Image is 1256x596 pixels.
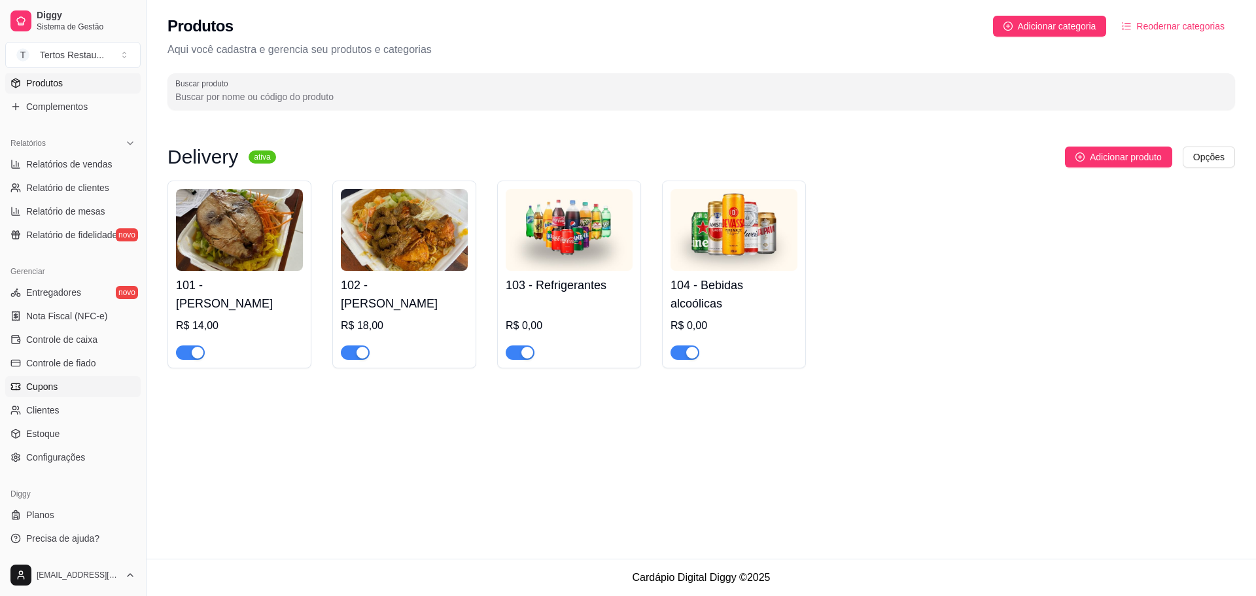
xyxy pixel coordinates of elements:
[176,189,303,271] img: product-image
[1075,152,1085,162] span: plus-circle
[175,78,233,89] label: Buscar produto
[26,309,107,323] span: Nota Fiscal (NFC-e)
[5,423,141,444] a: Estoque
[26,181,109,194] span: Relatório de clientes
[40,48,104,61] div: Tertos Restau ...
[5,282,141,303] a: Entregadoresnovo
[671,318,797,334] div: R$ 0,00
[5,353,141,374] a: Controle de fiado
[1193,150,1225,164] span: Opções
[147,559,1256,596] footer: Cardápio Digital Diggy © 2025
[5,376,141,397] a: Cupons
[5,400,141,421] a: Clientes
[1003,22,1013,31] span: plus-circle
[5,5,141,37] a: DiggySistema de Gestão
[5,261,141,282] div: Gerenciar
[506,189,633,271] img: product-image
[1111,16,1235,37] button: Reodernar categorias
[5,483,141,504] div: Diggy
[671,276,797,313] h4: 104 - Bebidas alcoólicas
[993,16,1107,37] button: Adicionar categoria
[1065,147,1172,167] button: Adicionar produto
[26,451,85,464] span: Configurações
[5,201,141,222] a: Relatório de mesas
[1090,150,1162,164] span: Adicionar produto
[26,333,97,346] span: Controle de caixa
[26,380,58,393] span: Cupons
[5,42,141,68] button: Select a team
[167,149,238,165] h3: Delivery
[249,150,275,164] sup: ativa
[176,318,303,334] div: R$ 14,00
[1183,147,1235,167] button: Opções
[167,42,1235,58] p: Aqui você cadastra e gerencia seu produtos e categorias
[26,228,117,241] span: Relatório de fidelidade
[26,404,60,417] span: Clientes
[671,189,797,271] img: product-image
[26,100,88,113] span: Complementos
[5,559,141,591] button: [EMAIL_ADDRESS][DOMAIN_NAME]
[26,286,81,299] span: Entregadores
[175,90,1227,103] input: Buscar produto
[37,570,120,580] span: [EMAIL_ADDRESS][DOMAIN_NAME]
[506,276,633,294] h4: 103 - Refrigerantes
[341,276,468,313] h4: 102 - [PERSON_NAME]
[341,189,468,271] img: product-image
[26,205,105,218] span: Relatório de mesas
[176,276,303,313] h4: 101 - [PERSON_NAME]
[341,318,468,334] div: R$ 18,00
[26,158,113,171] span: Relatórios de vendas
[5,96,141,117] a: Complementos
[1122,22,1131,31] span: ordered-list
[37,22,135,32] span: Sistema de Gestão
[16,48,29,61] span: T
[5,447,141,468] a: Configurações
[26,508,54,521] span: Planos
[5,224,141,245] a: Relatório de fidelidadenovo
[5,504,141,525] a: Planos
[26,77,63,90] span: Produtos
[37,10,135,22] span: Diggy
[5,73,141,94] a: Produtos
[5,177,141,198] a: Relatório de clientes
[5,306,141,326] a: Nota Fiscal (NFC-e)
[5,528,141,549] a: Precisa de ajuda?
[167,16,234,37] h2: Produtos
[26,532,99,545] span: Precisa de ajuda?
[1136,19,1225,33] span: Reodernar categorias
[506,318,633,334] div: R$ 0,00
[10,138,46,149] span: Relatórios
[1018,19,1096,33] span: Adicionar categoria
[26,357,96,370] span: Controle de fiado
[26,427,60,440] span: Estoque
[5,329,141,350] a: Controle de caixa
[5,154,141,175] a: Relatórios de vendas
